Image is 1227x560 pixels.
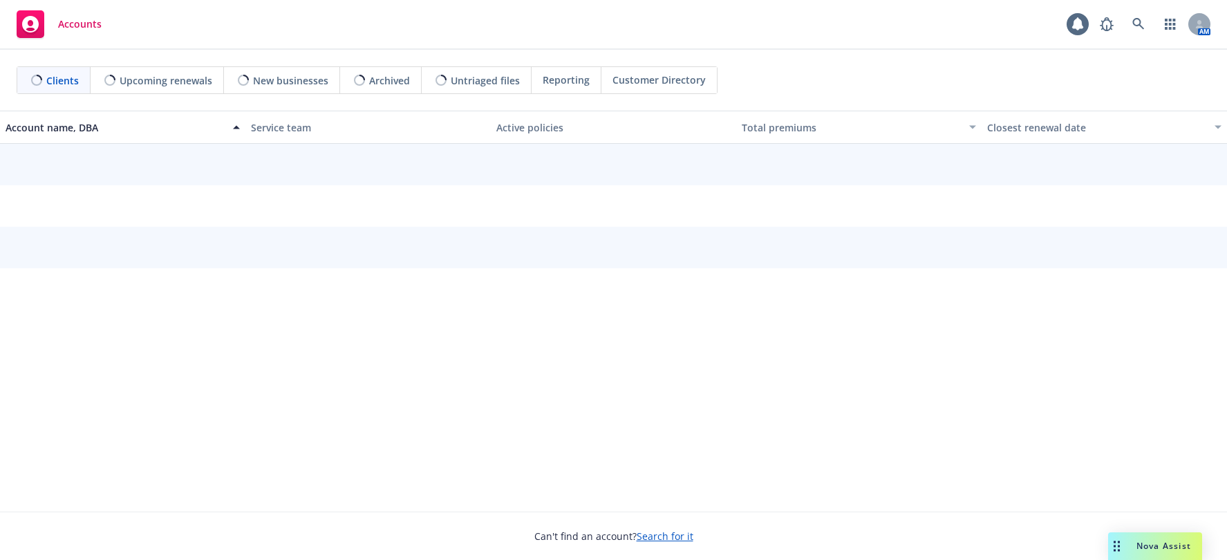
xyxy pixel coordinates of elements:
span: Nova Assist [1136,540,1191,552]
span: Upcoming renewals [120,73,212,88]
a: Accounts [11,5,107,44]
span: Clients [46,73,79,88]
a: Search for it [637,530,693,543]
div: Closest renewal date [987,120,1206,135]
button: Closest renewal date [982,111,1227,144]
button: Nova Assist [1108,532,1202,560]
span: Untriaged files [451,73,520,88]
span: Reporting [543,73,590,87]
div: Total premiums [742,120,961,135]
div: Active policies [496,120,731,135]
div: Account name, DBA [6,120,225,135]
a: Search [1125,10,1152,38]
span: New businesses [253,73,328,88]
button: Active policies [491,111,736,144]
span: Can't find an account? [534,529,693,543]
span: Accounts [58,19,102,30]
span: Customer Directory [612,73,706,87]
button: Total premiums [736,111,982,144]
div: Service team [251,120,485,135]
div: Drag to move [1108,532,1125,560]
a: Report a Bug [1093,10,1121,38]
span: Archived [369,73,410,88]
a: Switch app [1156,10,1184,38]
button: Service team [245,111,491,144]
